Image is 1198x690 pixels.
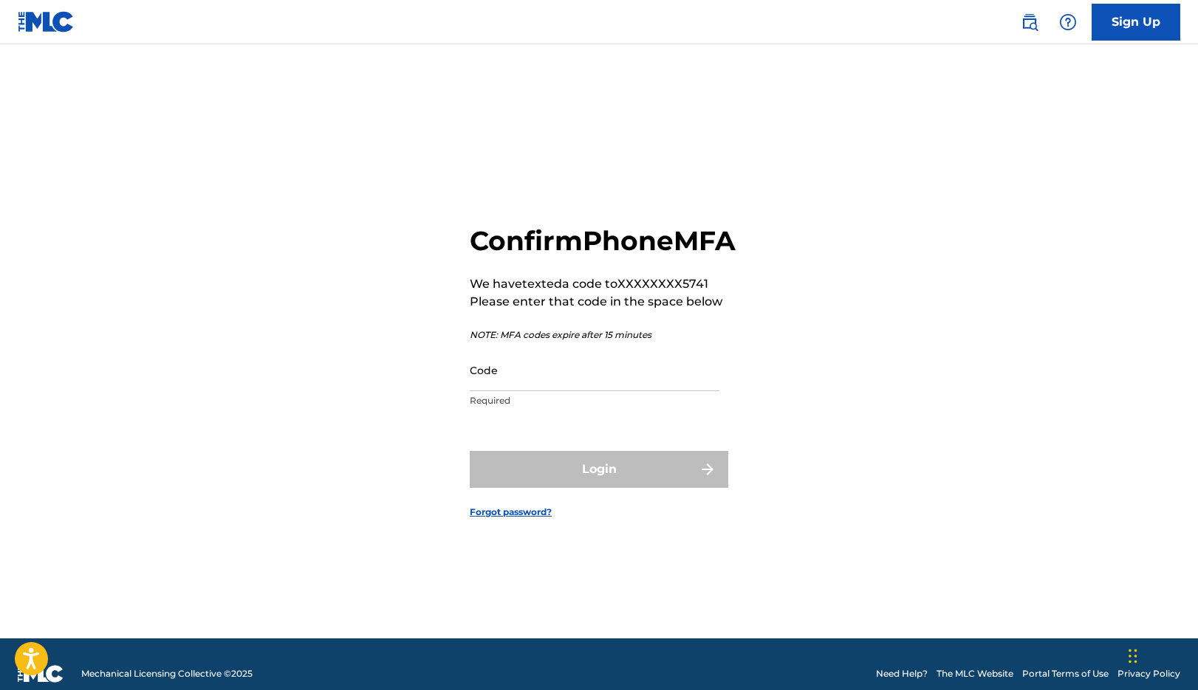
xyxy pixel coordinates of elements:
a: Sign Up [1092,4,1180,41]
div: Help [1053,7,1083,37]
a: The MLC Website [937,667,1013,680]
a: Public Search [1015,7,1044,37]
iframe: Chat Widget [1124,619,1198,690]
a: Portal Terms of Use [1022,667,1109,680]
a: Need Help? [876,667,928,680]
a: Privacy Policy [1117,667,1180,680]
img: MLC Logo [18,11,75,32]
p: Required [470,394,719,407]
img: search [1021,13,1038,31]
a: Forgot password? [470,506,552,519]
img: logo [18,665,64,683]
span: Mechanical Licensing Collective © 2025 [81,667,253,680]
p: NOTE: MFA codes expire after 15 minutes [470,328,736,342]
div: Drag [1129,634,1137,678]
p: Please enter that code in the space below [470,293,736,311]
h2: Confirm Phone MFA [470,224,736,258]
img: help [1059,13,1077,31]
p: We have texted a code to XXXXXXXX5741 [470,275,736,293]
